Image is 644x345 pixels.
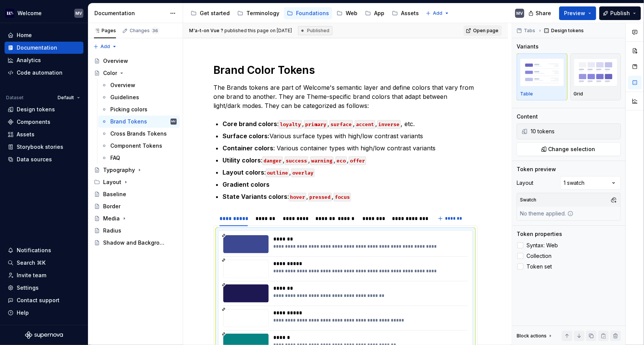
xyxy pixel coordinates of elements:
img: placeholder [574,58,618,86]
div: Published [298,26,332,35]
div: Invite team [17,272,46,279]
a: Documentation [5,42,83,54]
div: Home [17,31,32,39]
code: danger [262,156,283,165]
p: : , , , , , etc. [223,119,478,128]
code: outline [266,169,289,177]
a: FAQ [98,152,180,164]
code: accent [355,120,375,129]
div: Design tokens [17,106,55,113]
a: Picking colors [98,103,180,116]
div: Welcome [17,9,42,17]
img: placeholder [520,58,564,86]
div: Component Tokens [110,142,162,150]
p: Various surface types with high/low contrast variants [223,131,478,140]
div: Radius [103,227,121,234]
a: Invite team [5,269,83,281]
a: Components [5,116,83,128]
div: Brand Tokens [110,118,147,125]
code: focus [334,193,351,201]
a: Color [91,67,180,79]
div: 10 tokens [531,128,619,135]
button: Default [54,92,83,103]
div: Assets [401,9,419,17]
code: offer [349,156,366,165]
div: Content [517,113,538,120]
div: Data sources [17,156,52,163]
p: Grid [574,91,583,97]
div: Terminology [246,9,279,17]
button: WelcomeMV [2,5,86,21]
a: Terminology [234,7,282,19]
span: Syntax: Web [526,242,558,248]
code: eco [335,156,347,165]
div: Settings [17,284,39,292]
div: Cross Brands Tokens [110,130,167,137]
div: Changes [130,28,159,34]
a: Overview [91,55,180,67]
div: Layout [517,179,533,187]
div: Overview [110,81,135,89]
a: Settings [5,282,83,294]
strong: Gradient colors [223,181,270,188]
span: Share [536,9,551,17]
code: warning [310,156,334,165]
a: Assets [5,128,83,140]
strong: Utility colors [223,156,261,164]
div: Block actions [517,333,547,339]
a: Assets [389,7,422,19]
div: Layout [103,178,121,186]
div: Assets [17,131,34,138]
div: Help [17,309,29,317]
span: Default [58,95,74,101]
a: Guidelines [98,91,180,103]
span: Tabs [524,28,535,34]
span: Publish [610,9,630,17]
div: Dataset [6,95,24,101]
div: Page tree [91,55,180,249]
code: inverse [377,120,401,129]
div: Get started [200,9,230,17]
div: Web [346,9,357,17]
code: hover [289,193,306,201]
span: Add [100,44,110,50]
span: Change selection [548,145,595,153]
div: Shadow and Background Blur [103,239,166,247]
img: 605a6a57-6d48-4b1b-b82b-b0bc8b12f237.png [5,9,14,18]
code: success [285,156,308,165]
button: Add [423,8,452,19]
div: Variants [517,43,539,50]
p: Table [520,91,533,97]
div: No theme applied. [517,207,577,220]
strong: Container colors [223,144,273,152]
button: Notifications [5,244,83,256]
div: Pages [94,28,116,34]
span: Collection [526,253,552,259]
div: Overview [103,57,128,65]
a: Cross Brands Tokens [98,128,180,140]
div: Token preview [517,165,556,173]
div: Foundations [296,9,329,17]
p: The Brands tokens are part of Welcome's semantic layer and define colors that vary from one brand... [213,83,478,110]
svg: Supernova Logo [25,331,63,339]
a: Home [5,29,83,41]
code: pressed [308,193,332,201]
span: Add [433,10,442,16]
div: Layout [91,176,180,188]
div: Search ⌘K [17,259,45,267]
a: Brand TokensMV [98,116,180,128]
p: : , , , , [223,156,478,165]
div: Guidelines [110,94,139,101]
strong: Layout colors [223,169,264,176]
strong: Core brand colors [223,120,277,128]
p: : , , [223,192,478,201]
button: Search ⌘K [5,257,83,269]
div: Block actions [517,331,553,341]
a: Radius [91,225,180,237]
div: Border [103,203,121,210]
button: placeholderGrid [570,53,621,100]
a: Web [334,7,360,19]
code: overlay [291,169,315,177]
div: MV [172,118,176,125]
